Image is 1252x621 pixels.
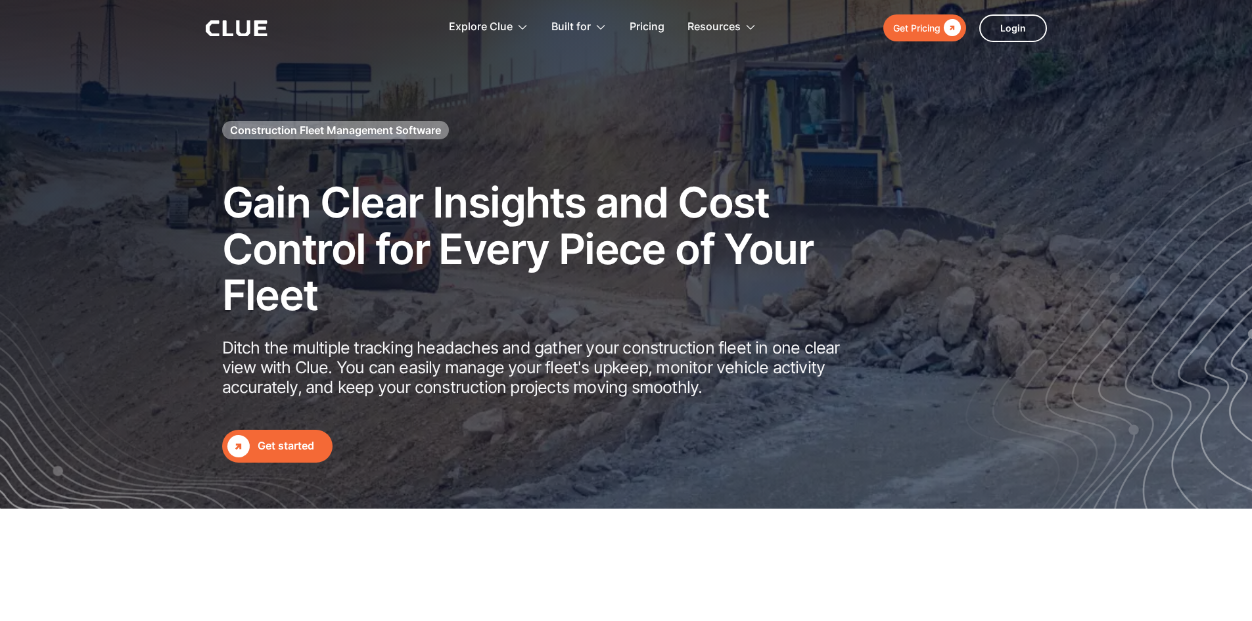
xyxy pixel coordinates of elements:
[893,20,940,36] div: Get Pricing
[449,7,513,48] div: Explore Clue
[687,7,756,48] div: Resources
[883,14,966,41] a: Get Pricing
[979,14,1047,42] a: Login
[687,7,741,48] div: Resources
[551,7,607,48] div: Built for
[630,7,664,48] a: Pricing
[449,7,528,48] div: Explore Clue
[940,20,961,36] div: 
[551,7,591,48] div: Built for
[962,119,1252,509] img: Construction fleet management software
[222,179,846,318] h2: Gain Clear Insights and Cost Control for Every Piece of Your Fleet
[230,123,441,137] h1: Construction Fleet Management Software
[222,430,333,463] a: Get started
[222,338,846,397] p: Ditch the multiple tracking headaches and gather your construction fleet in one clear view with C...
[258,438,327,454] div: Get started
[227,435,250,457] div: 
